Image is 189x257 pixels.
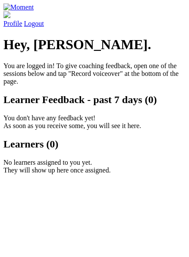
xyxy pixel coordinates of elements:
[3,3,34,11] img: Moment
[3,37,186,53] h1: Hey, [PERSON_NAME].
[3,114,186,130] p: You don't have any feedback yet! As soon as you receive some, you will see it here.
[3,11,10,18] img: default_avatar-b4e2223d03051bc43aaaccfb402a43260a3f17acc7fafc1603fdf008d6cba3c9.png
[3,62,186,85] p: You are logged in! To give coaching feedback, open one of the sessions below and tap "Record voic...
[3,159,186,174] p: No learners assigned to you yet. They will show up here once assigned.
[3,94,186,106] h2: Learner Feedback - past 7 days (0)
[3,138,186,150] h2: Learners (0)
[24,20,44,27] a: Logout
[3,11,186,27] a: Profile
